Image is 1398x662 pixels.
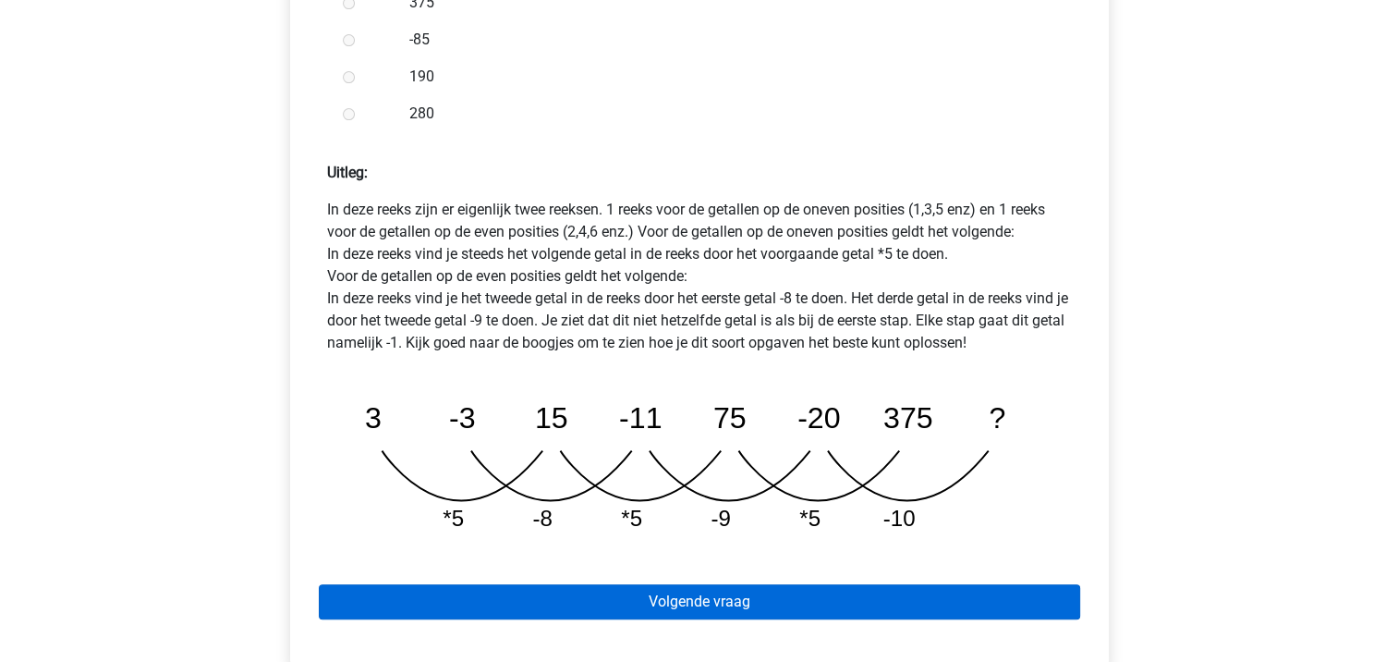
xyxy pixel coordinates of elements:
tspan: 3 [364,401,381,435]
tspan: 15 [535,401,568,435]
label: 190 [409,66,1049,88]
tspan: -11 [619,401,663,435]
a: Volgende vraag [319,584,1080,619]
label: 280 [409,103,1049,125]
tspan: -9 [711,506,732,531]
tspan: -8 [532,506,553,531]
p: In deze reeks zijn er eigenlijk twee reeksen. 1 reeks voor de getallen op de oneven posities (1,3... [327,199,1072,354]
strong: Uitleg: [327,164,368,181]
label: -85 [409,29,1049,51]
tspan: 375 [884,401,934,435]
tspan: 75 [713,401,747,435]
tspan: -20 [798,401,842,435]
tspan: ? [991,401,1007,435]
tspan: -3 [449,401,476,435]
tspan: -10 [884,506,917,531]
